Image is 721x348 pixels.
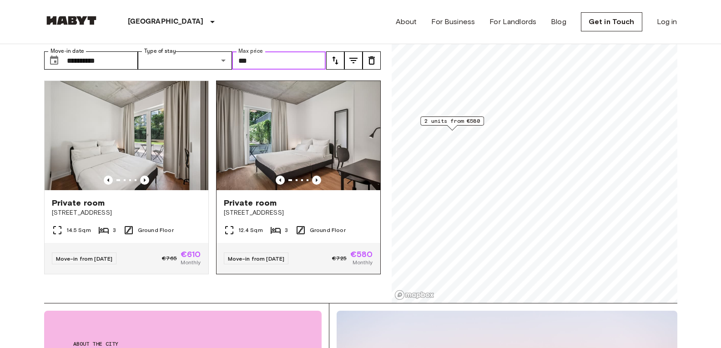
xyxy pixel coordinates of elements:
span: About the city [73,340,292,348]
span: Move-in from [DATE] [56,255,113,262]
p: [GEOGRAPHIC_DATA] [128,16,204,27]
label: Type of stay [144,47,176,55]
span: [STREET_ADDRESS] [52,208,201,217]
button: Previous image [276,176,285,185]
a: Mapbox logo [394,290,434,300]
a: Log in [657,16,677,27]
span: Private room [224,197,277,208]
a: For Landlords [489,16,536,27]
div: Map marker [420,116,484,131]
button: Previous image [104,176,113,185]
span: 3 [285,226,288,234]
a: Blog [551,16,566,27]
span: Monthly [353,258,373,267]
span: Move-in from [DATE] [228,255,285,262]
button: tune [363,51,381,70]
span: 12.4 Sqm [238,226,263,234]
span: 14.5 Sqm [66,226,91,234]
button: tune [326,51,344,70]
a: For Business [431,16,475,27]
a: About [396,16,417,27]
label: Move-in date [50,47,84,55]
a: Marketing picture of unit DE-01-259-004-01QPrevious imagePrevious imagePrivate room[STREET_ADDRES... [44,81,209,274]
span: Ground Floor [310,226,346,234]
span: 3 [113,226,116,234]
button: Choose date, selected date is 23 Sep 2025 [45,51,63,70]
span: Monthly [181,258,201,267]
span: €765 [162,254,177,262]
a: Marketing picture of unit DE-01-259-004-03QPrevious imagePrevious imagePrivate room[STREET_ADDRES... [216,81,381,274]
img: Marketing picture of unit DE-01-259-004-03Q [217,81,380,190]
span: Private room [52,197,105,208]
a: Get in Touch [581,12,642,31]
button: tune [344,51,363,70]
img: Marketing picture of unit DE-01-259-004-01Q [45,81,208,190]
span: €725 [332,254,347,262]
button: Previous image [140,176,149,185]
img: Habyt [44,16,99,25]
span: 2 units from €580 [424,117,480,125]
span: €580 [350,250,373,258]
span: [STREET_ADDRESS] [224,208,373,217]
span: Ground Floor [138,226,174,234]
label: Max price [238,47,263,55]
span: €610 [181,250,201,258]
button: Previous image [312,176,321,185]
